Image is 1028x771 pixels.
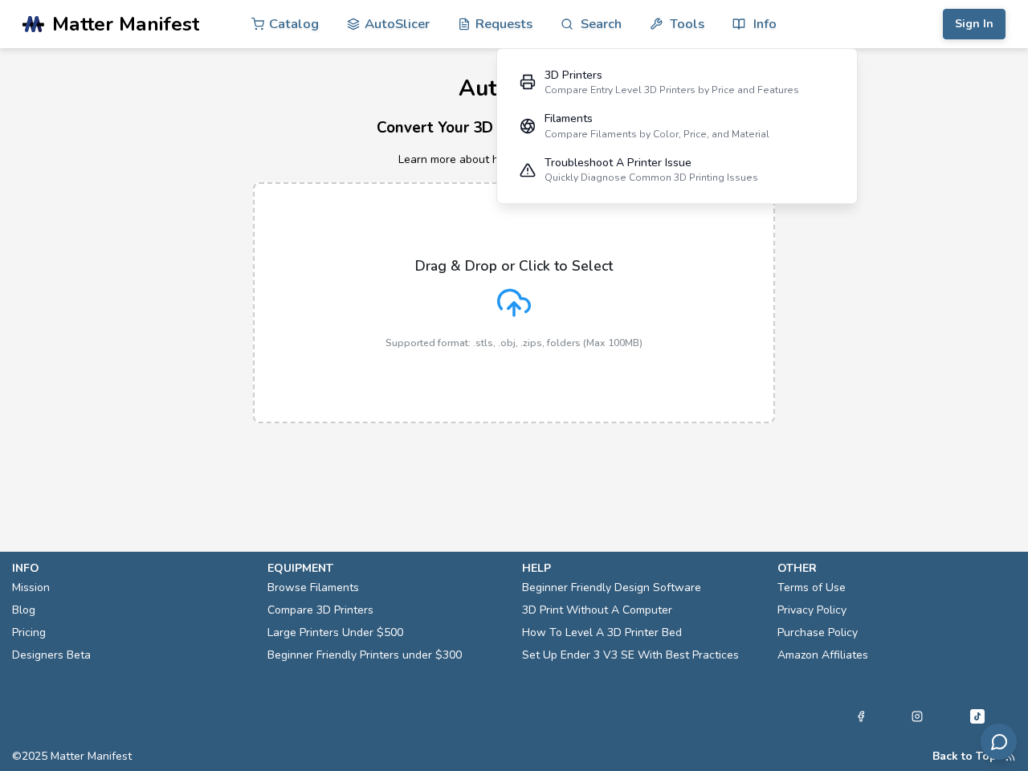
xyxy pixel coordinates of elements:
[508,148,846,192] a: Troubleshoot A Printer IssueQuickly Diagnose Common 3D Printing Issues
[545,84,799,96] div: Compare Entry Level 3D Printers by Price and Features
[943,9,1006,39] button: Sign In
[545,128,769,140] div: Compare Filaments by Color, Price, and Material
[267,577,359,599] a: Browse Filaments
[932,750,997,763] button: Back to Top
[545,172,758,183] div: Quickly Diagnose Common 3D Printing Issues
[522,599,672,622] a: 3D Print Without A Computer
[522,577,701,599] a: Beginner Friendly Design Software
[12,599,35,622] a: Blog
[508,104,846,149] a: FilamentsCompare Filaments by Color, Price, and Material
[267,560,507,577] p: equipment
[777,560,1017,577] p: other
[522,622,682,644] a: How To Level A 3D Printer Bed
[981,724,1017,760] button: Send feedback via email
[1005,750,1016,763] a: RSS Feed
[777,622,858,644] a: Purchase Policy
[385,337,642,349] p: Supported format: .stls, .obj, .zips, folders (Max 100MB)
[968,707,987,726] a: Tiktok
[415,258,613,274] p: Drag & Drop or Click to Select
[12,750,132,763] span: © 2025 Matter Manifest
[777,644,868,667] a: Amazon Affiliates
[12,622,46,644] a: Pricing
[508,60,846,104] a: 3D PrintersCompare Entry Level 3D Printers by Price and Features
[12,560,251,577] p: info
[545,112,769,125] div: Filaments
[777,577,846,599] a: Terms of Use
[52,13,199,35] span: Matter Manifest
[545,157,758,169] div: Troubleshoot A Printer Issue
[12,644,91,667] a: Designers Beta
[912,707,923,726] a: Instagram
[522,560,761,577] p: help
[545,69,799,82] div: 3D Printers
[855,707,867,726] a: Facebook
[777,599,846,622] a: Privacy Policy
[267,622,403,644] a: Large Printers Under $500
[522,644,739,667] a: Set Up Ender 3 V3 SE With Best Practices
[267,599,373,622] a: Compare 3D Printers
[12,577,50,599] a: Mission
[267,644,462,667] a: Beginner Friendly Printers under $300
